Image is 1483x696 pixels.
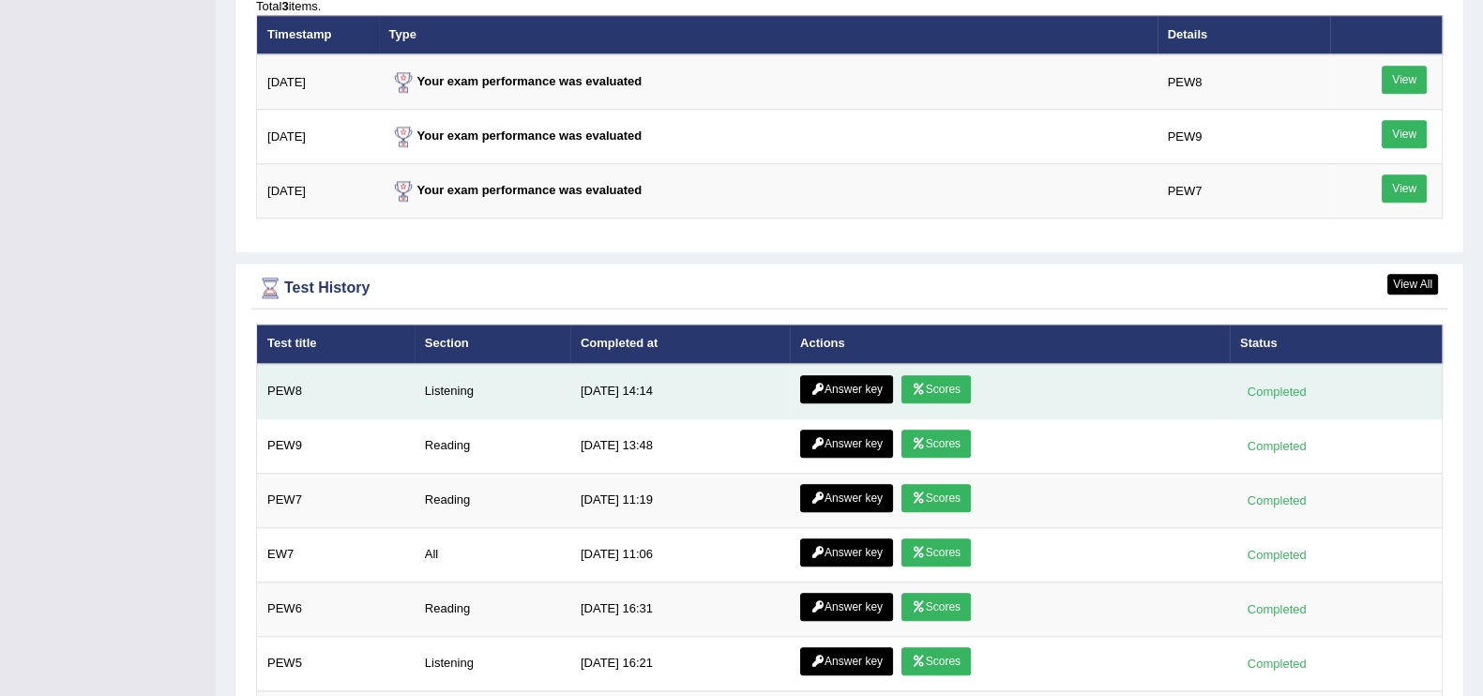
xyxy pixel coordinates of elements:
td: Reading [415,582,570,636]
td: PEW8 [1158,54,1330,110]
a: View [1382,66,1427,94]
td: EW7 [257,527,415,582]
div: Completed [1240,545,1313,565]
div: Test History [256,274,1443,302]
strong: Your exam performance was evaluated [389,74,643,88]
td: PEW8 [257,364,415,419]
a: Scores [901,538,971,567]
a: Answer key [800,593,893,621]
a: Scores [901,593,971,621]
strong: Your exam performance was evaluated [389,183,643,197]
th: Status [1230,325,1443,364]
a: Scores [901,375,971,403]
td: [DATE] 16:21 [570,636,790,690]
th: Test title [257,325,415,364]
td: [DATE] [257,110,379,164]
td: PEW6 [257,582,415,636]
td: All [415,527,570,582]
a: Answer key [800,375,893,403]
th: Type [379,15,1158,54]
td: [DATE] 11:19 [570,473,790,527]
td: Listening [415,636,570,690]
td: Listening [415,364,570,419]
a: Answer key [800,538,893,567]
td: [DATE] 14:14 [570,364,790,419]
td: PEW5 [257,636,415,690]
a: Answer key [800,430,893,458]
td: Reading [415,473,570,527]
a: Scores [901,647,971,675]
td: PEW9 [1158,110,1330,164]
a: Scores [901,484,971,512]
td: [DATE] 11:06 [570,527,790,582]
td: PEW7 [1158,164,1330,219]
a: Answer key [800,484,893,512]
th: Timestamp [257,15,379,54]
a: View [1382,120,1427,148]
td: Reading [415,418,570,473]
th: Completed at [570,325,790,364]
div: Completed [1240,436,1313,456]
div: Completed [1240,599,1313,619]
div: Completed [1240,654,1313,673]
th: Actions [790,325,1230,364]
td: [DATE] 16:31 [570,582,790,636]
th: Section [415,325,570,364]
td: [DATE] 13:48 [570,418,790,473]
td: PEW7 [257,473,415,527]
a: View All [1387,274,1438,295]
a: Scores [901,430,971,458]
td: [DATE] [257,54,379,110]
div: Completed [1240,382,1313,401]
a: Answer key [800,647,893,675]
td: PEW9 [257,418,415,473]
strong: Your exam performance was evaluated [389,129,643,143]
div: Completed [1240,491,1313,510]
a: View [1382,174,1427,203]
td: [DATE] [257,164,379,219]
th: Details [1158,15,1330,54]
